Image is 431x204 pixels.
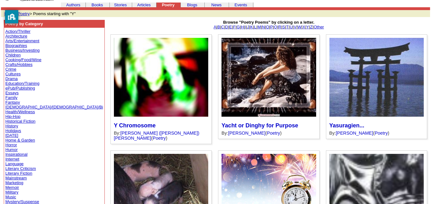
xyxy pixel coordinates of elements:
div: By: ( ) [114,131,208,141]
a: D [225,25,228,29]
a: Military [5,190,18,195]
a: X [303,25,305,29]
a: K [250,25,253,29]
a: R [278,25,281,29]
a: S [282,25,285,29]
div: By: ( ) [329,131,424,136]
a: Hip-Hop [5,114,21,119]
a: Q [274,25,277,29]
a: Biographies [5,43,27,48]
a: Literary Fiction [5,171,32,176]
a: Cultures [5,72,21,76]
a: G [237,25,240,29]
a: Family [5,95,17,100]
a: Yasuragien... [329,122,364,129]
a: [PERSON_NAME] [336,131,373,136]
a: Health/Wellness [5,109,35,114]
button: privacy banner [5,10,18,23]
a: Drama [5,76,18,81]
a: [PERSON_NAME] ([PERSON_NAME]) [PERSON_NAME] [114,131,199,141]
a: Fantasy [5,100,20,105]
a: M [257,25,261,29]
a: Essays [5,90,19,95]
a: ePub/Publishing [5,86,35,90]
a: I [245,25,246,29]
a: Poetry [18,11,30,16]
a: Crime [5,67,16,72]
a: Home [4,11,15,16]
a: Children [5,53,21,57]
a: Events [234,3,247,7]
b: Browse "Poetry Poems" by clicking on a letter. [223,20,314,25]
a: Arts/Entertainment [5,38,39,43]
b: Poetry by Category [5,21,43,26]
a: H [241,25,244,29]
a: Humor [5,147,18,152]
a: Poetry [375,131,388,136]
a: T [286,25,289,29]
a: Home & Garden [5,138,35,143]
a: P [270,25,273,29]
div: By: ( ) [221,131,316,136]
a: Mystery/Suspense [5,199,39,204]
a: Blogs [187,3,198,7]
a: Holidays [5,128,21,133]
a: U [290,25,292,29]
font: > > Poems starting with "Y" [4,11,76,16]
a: [PERSON_NAME] [228,131,265,136]
a: Memoir [5,185,19,190]
a: E [229,25,232,29]
a: News [211,3,222,7]
a: L [254,25,256,29]
a: W [298,25,301,29]
a: F [233,25,236,29]
a: Architecture [5,34,27,38]
a: Authors [66,3,80,7]
a: Business/Investing [5,48,39,53]
font: | | | | | | | | | | | | | | | | | | | | | | | | | | [214,20,324,29]
a: [DEMOGRAPHIC_DATA]/[DEMOGRAPHIC_DATA]/Bi [5,105,103,109]
a: Language [5,161,24,166]
a: Music [5,195,16,199]
a: History [5,124,18,128]
a: Historical Fiction [5,119,35,124]
a: Other [314,25,324,29]
a: Marketing [5,180,23,185]
a: Inspirational [5,152,27,157]
a: Books [92,2,104,7]
a: Z [310,25,313,29]
a: B [217,25,220,29]
a: Education/Training [5,81,39,86]
a: J [247,25,249,29]
a: Y [306,25,309,29]
a: Mainstream [5,176,27,180]
a: Internet [5,157,19,161]
a: Poetry [267,131,280,136]
a: V [294,25,297,29]
a: Action/Thriller [5,29,30,34]
a: Crafts/Hobbies [5,62,32,67]
a: Cooking/Food/Wine [5,57,41,62]
a: [DATE] [5,133,18,138]
a: Horror [5,143,17,147]
a: A [214,25,216,29]
a: Y Chromosome [114,122,156,129]
b: Poetry [162,3,174,7]
a: O [266,25,269,29]
a: Literary Criticism [5,166,36,171]
a: C [221,25,224,29]
a: Poetry [153,136,166,141]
